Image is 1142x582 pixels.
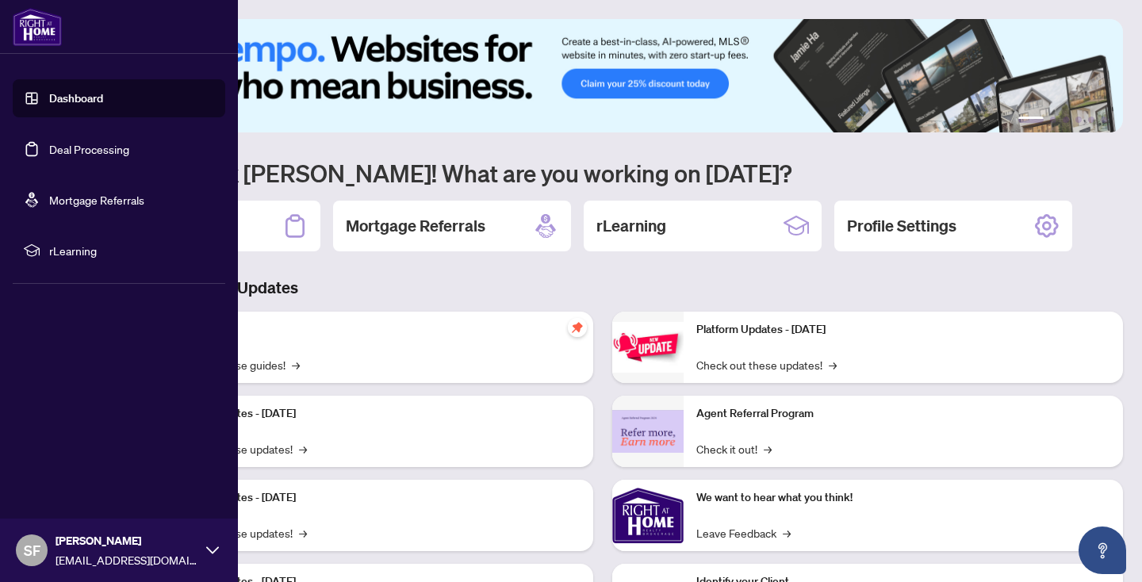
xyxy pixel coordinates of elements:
[167,321,581,339] p: Self-Help
[82,277,1123,299] h3: Brokerage & Industry Updates
[49,91,103,105] a: Dashboard
[82,19,1123,132] img: Slide 0
[596,215,666,237] h2: rLearning
[612,480,684,551] img: We want to hear what you think!
[292,356,300,373] span: →
[783,524,791,542] span: →
[56,551,198,569] span: [EMAIL_ADDRESS][DOMAIN_NAME]
[167,489,581,507] p: Platform Updates - [DATE]
[696,524,791,542] a: Leave Feedback→
[696,356,837,373] a: Check out these updates!→
[13,8,62,46] img: logo
[1088,117,1094,123] button: 5
[56,532,198,549] span: [PERSON_NAME]
[1050,117,1056,123] button: 2
[49,242,214,259] span: rLearning
[346,215,485,237] h2: Mortgage Referrals
[49,193,144,207] a: Mortgage Referrals
[1079,526,1126,574] button: Open asap
[24,539,40,561] span: SF
[612,410,684,454] img: Agent Referral Program
[1075,117,1082,123] button: 4
[696,489,1110,507] p: We want to hear what you think!
[696,440,772,458] a: Check it out!→
[568,318,587,337] span: pushpin
[1101,117,1107,123] button: 6
[49,142,129,156] a: Deal Processing
[847,215,956,237] h2: Profile Settings
[829,356,837,373] span: →
[82,158,1123,188] h1: Welcome back [PERSON_NAME]! What are you working on [DATE]?
[1018,117,1044,123] button: 1
[696,321,1110,339] p: Platform Updates - [DATE]
[167,405,581,423] p: Platform Updates - [DATE]
[1063,117,1069,123] button: 3
[299,440,307,458] span: →
[696,405,1110,423] p: Agent Referral Program
[299,524,307,542] span: →
[612,322,684,372] img: Platform Updates - June 23, 2025
[764,440,772,458] span: →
